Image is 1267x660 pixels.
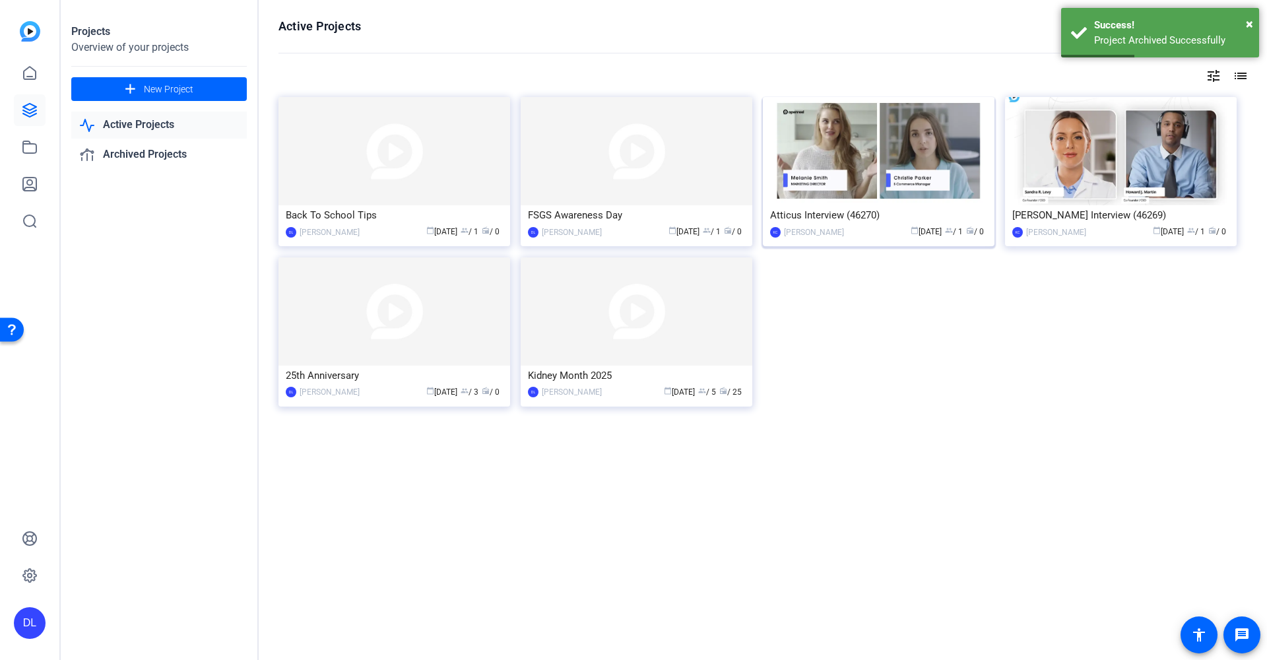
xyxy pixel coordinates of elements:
mat-icon: message [1234,627,1250,643]
div: FSGS Awareness Day [528,205,745,225]
div: Overview of your projects [71,40,247,55]
span: radio [1208,226,1216,234]
div: DL [286,387,296,397]
button: New Project [71,77,247,101]
img: blue-gradient.svg [20,21,40,42]
span: radio [724,226,732,234]
mat-icon: list [1231,68,1247,84]
span: / 0 [724,227,742,236]
span: calendar_today [911,226,919,234]
div: [PERSON_NAME] Interview (46269) [1012,205,1229,225]
div: Project Archived Successfully [1094,33,1249,48]
span: radio [482,226,490,234]
span: [DATE] [911,227,942,236]
span: group [698,387,706,395]
span: / 0 [1208,227,1226,236]
span: / 0 [966,227,984,236]
h1: Active Projects [278,18,361,34]
mat-icon: add [122,81,139,98]
span: calendar_today [1153,226,1161,234]
span: group [461,226,469,234]
div: Success! [1094,18,1249,33]
div: 25th Anniversary [286,366,503,385]
mat-icon: tune [1206,68,1221,84]
div: DL [286,227,296,238]
span: New Project [144,82,193,96]
span: group [461,387,469,395]
span: group [1187,226,1195,234]
span: / 1 [703,227,721,236]
span: calendar_today [668,226,676,234]
div: [PERSON_NAME] [1026,226,1086,239]
span: [DATE] [1153,227,1184,236]
span: × [1246,16,1253,32]
span: group [703,226,711,234]
span: radio [966,226,974,234]
div: KC [1012,227,1023,238]
span: calendar_today [426,387,434,395]
div: Atticus Interview (46270) [770,205,987,225]
div: [PERSON_NAME] [300,385,360,399]
div: DL [528,227,538,238]
div: Projects [71,24,247,40]
span: / 1 [1187,227,1205,236]
div: [PERSON_NAME] [784,226,844,239]
button: Close [1246,14,1253,34]
span: group [945,226,953,234]
span: / 3 [461,387,478,397]
div: DL [14,607,46,639]
span: / 0 [482,387,500,397]
span: radio [482,387,490,395]
span: radio [719,387,727,395]
div: DL [528,387,538,397]
span: / 25 [719,387,742,397]
div: Kidney Month 2025 [528,366,745,385]
div: [PERSON_NAME] [542,226,602,239]
span: / 5 [698,387,716,397]
div: [PERSON_NAME] [542,385,602,399]
a: Active Projects [71,112,247,139]
a: Archived Projects [71,141,247,168]
span: [DATE] [426,387,457,397]
span: / 0 [482,227,500,236]
span: calendar_today [426,226,434,234]
div: [PERSON_NAME] [300,226,360,239]
span: / 1 [945,227,963,236]
mat-icon: accessibility [1191,627,1207,643]
div: Back To School Tips [286,205,503,225]
span: [DATE] [426,227,457,236]
div: KC [770,227,781,238]
span: [DATE] [664,387,695,397]
span: / 1 [461,227,478,236]
span: [DATE] [668,227,699,236]
span: calendar_today [664,387,672,395]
